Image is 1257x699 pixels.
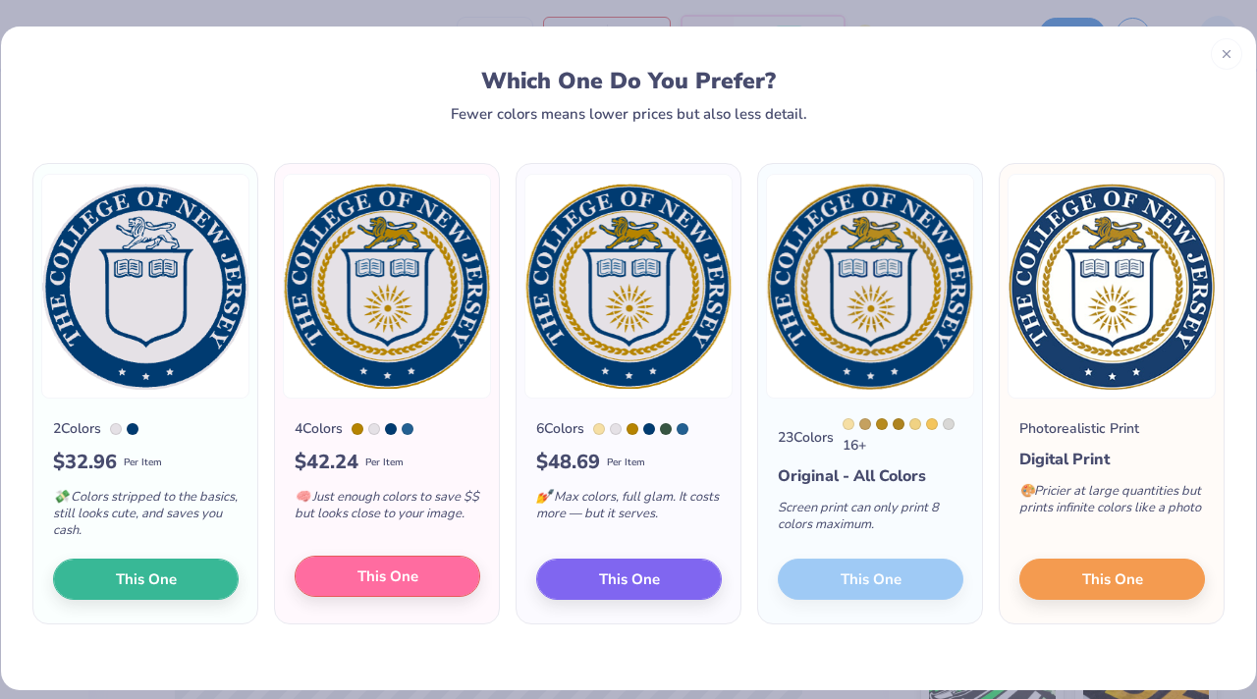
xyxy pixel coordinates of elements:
[1019,559,1205,600] button: This One
[536,448,600,477] span: $ 48.69
[402,423,413,435] div: 647 C
[524,174,733,399] img: 6 color option
[1019,448,1205,471] div: Digital Print
[627,423,638,435] div: 125 C
[451,106,807,122] div: Fewer colors means lower prices but also less detail.
[352,423,363,435] div: 125 C
[295,418,343,439] div: 4 Colors
[1008,174,1216,399] img: Photorealistic preview
[943,418,955,430] div: Cool Gray 1 C
[53,477,239,559] div: Colors stripped to the basics, still looks cute, and saves you cash.
[536,477,722,542] div: Max colors, full glam. It costs more — but it serves.
[859,418,871,430] div: 7407 C
[295,477,480,542] div: Just enough colors to save $$ but looks close to your image.
[536,559,722,600] button: This One
[843,418,963,456] div: 16 +
[53,418,101,439] div: 2 Colors
[843,418,854,430] div: 7401 C
[610,423,622,435] div: 663 C
[893,418,904,430] div: 1255 C
[357,565,418,588] span: This One
[53,559,239,600] button: This One
[1019,482,1035,500] span: 🎨
[536,418,584,439] div: 6 Colors
[53,448,117,477] span: $ 32.96
[643,423,655,435] div: 541 C
[41,174,249,399] img: 2 color option
[926,418,938,430] div: 141 C
[599,568,660,591] span: This One
[909,418,921,430] div: 7403 C
[283,174,491,399] img: 4 color option
[55,68,1203,94] div: Which One Do You Prefer?
[295,488,310,506] span: 🧠
[1082,568,1143,591] span: This One
[607,456,645,470] span: Per Item
[295,556,480,597] button: This One
[127,423,138,435] div: 541 C
[536,488,552,506] span: 💅
[778,464,963,488] div: Original - All Colors
[295,448,358,477] span: $ 42.24
[116,568,177,591] span: This One
[1019,418,1139,439] div: Photorealistic Print
[778,427,834,448] div: 23 Colors
[53,488,69,506] span: 💸
[365,456,404,470] span: Per Item
[677,423,688,435] div: 647 C
[778,488,963,553] div: Screen print can only print 8 colors maximum.
[1019,471,1205,536] div: Pricier at large quantities but prints infinite colors like a photo
[124,456,162,470] span: Per Item
[368,423,380,435] div: 663 C
[110,423,122,435] div: 663 C
[593,423,605,435] div: 7401 C
[660,423,672,435] div: 7736 C
[876,418,888,430] div: 7556 C
[766,174,974,399] img: 23 color option
[385,423,397,435] div: 541 C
